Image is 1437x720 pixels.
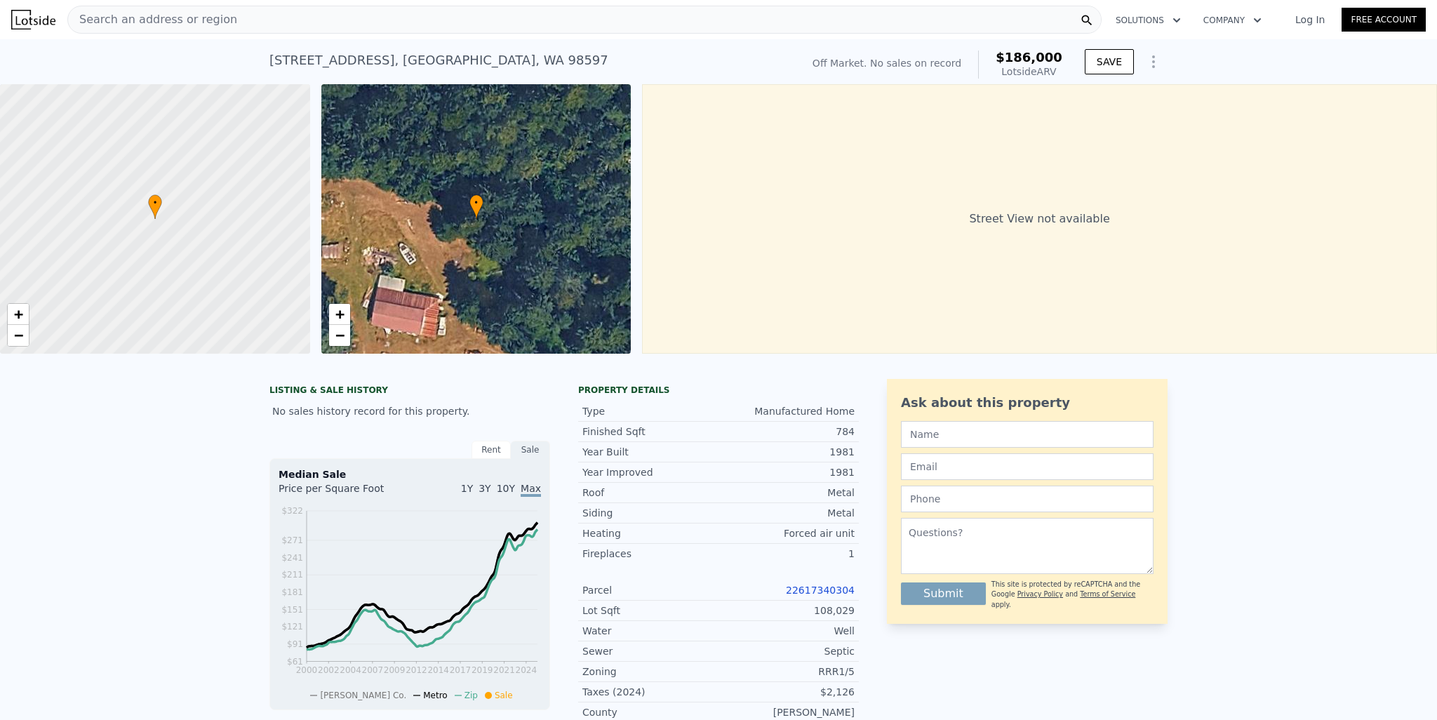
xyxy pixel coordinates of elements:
tspan: $241 [281,553,303,563]
div: Zoning [582,665,718,679]
button: Solutions [1104,8,1192,33]
div: 108,029 [718,604,855,618]
div: Metal [718,506,855,520]
div: County [582,705,718,719]
div: Type [582,404,718,418]
input: Name [901,421,1154,448]
span: Sale [495,691,513,700]
div: Heating [582,526,718,540]
button: Company [1192,8,1273,33]
div: Off Market. No sales on record [813,56,961,70]
div: Street View not available [642,84,1437,354]
tspan: $61 [287,657,303,667]
div: $2,126 [718,685,855,699]
div: Forced air unit [718,526,855,540]
span: − [335,326,344,344]
a: Zoom out [329,325,350,346]
span: − [14,326,23,344]
span: • [469,196,483,209]
div: • [148,194,162,219]
div: • [469,194,483,219]
a: Zoom in [329,304,350,325]
div: Lotside ARV [996,65,1062,79]
span: Zip [464,691,478,700]
div: Manufactured Home [718,404,855,418]
div: [STREET_ADDRESS] , [GEOGRAPHIC_DATA] , WA 98597 [269,51,608,70]
span: 10Y [497,483,515,494]
div: [PERSON_NAME] [718,705,855,719]
tspan: 2007 [362,665,384,675]
div: LISTING & SALE HISTORY [269,385,550,399]
button: Submit [901,582,986,605]
div: Price per Square Foot [279,481,410,504]
input: Phone [901,486,1154,512]
a: Zoom out [8,325,29,346]
tspan: $121 [281,622,303,632]
div: Sale [511,441,550,459]
tspan: 2021 [493,665,515,675]
tspan: 2009 [384,665,406,675]
div: RRR1/5 [718,665,855,679]
div: 1981 [718,445,855,459]
div: Septic [718,644,855,658]
div: Finished Sqft [582,425,718,439]
a: Zoom in [8,304,29,325]
button: SAVE [1085,49,1134,74]
tspan: 2017 [450,665,472,675]
div: Rent [472,441,511,459]
div: Sewer [582,644,718,658]
tspan: 2019 [472,665,493,675]
div: Lot Sqft [582,604,718,618]
tspan: 2012 [406,665,427,675]
tspan: 2004 [340,665,361,675]
div: Metal [718,486,855,500]
a: Log In [1278,13,1342,27]
a: Free Account [1342,8,1426,32]
tspan: 2002 [318,665,340,675]
div: Siding [582,506,718,520]
button: Show Options [1139,48,1168,76]
div: No sales history record for this property. [269,399,550,424]
div: 784 [718,425,855,439]
tspan: $322 [281,506,303,516]
div: Median Sale [279,467,541,481]
div: Fireplaces [582,547,718,561]
span: + [335,305,344,323]
div: 1981 [718,465,855,479]
a: Privacy Policy [1017,590,1063,598]
tspan: 2000 [296,665,318,675]
div: Water [582,624,718,638]
tspan: $211 [281,570,303,580]
tspan: 2024 [516,665,537,675]
input: Email [901,453,1154,480]
span: 1Y [461,483,473,494]
div: Roof [582,486,718,500]
tspan: $271 [281,535,303,545]
div: Taxes (2024) [582,685,718,699]
img: Lotside [11,10,55,29]
div: 1 [718,547,855,561]
div: Well [718,624,855,638]
span: Search an address or region [68,11,237,28]
span: $186,000 [996,50,1062,65]
div: Year Improved [582,465,718,479]
div: Ask about this property [901,393,1154,413]
tspan: $91 [287,639,303,649]
a: 22617340304 [786,585,855,596]
span: + [14,305,23,323]
div: Year Built [582,445,718,459]
div: This site is protected by reCAPTCHA and the Google and apply. [991,580,1154,610]
tspan: $151 [281,605,303,615]
div: Parcel [582,583,718,597]
span: • [148,196,162,209]
span: [PERSON_NAME] Co. [320,691,406,700]
span: Metro [423,691,447,700]
tspan: 2014 [427,665,449,675]
div: Property details [578,385,859,396]
a: Terms of Service [1080,590,1135,598]
tspan: $181 [281,587,303,597]
span: 3Y [479,483,490,494]
span: Max [521,483,541,497]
